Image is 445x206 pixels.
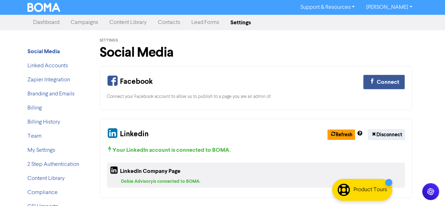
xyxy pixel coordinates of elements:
a: Linked Accounts [27,63,68,69]
a: Contacts [152,15,186,30]
a: Billing History [27,119,60,125]
a: Team [27,133,42,139]
a: Billing [27,105,42,111]
a: Settings [225,15,256,30]
div: Your LinkedIn account is connected to BOMA . [107,146,405,154]
strong: Social Media [27,48,60,55]
div: Connect your Facebook account to allow us to publish to a page you are an admin of. [107,93,405,100]
a: My Settings [27,148,55,153]
div: Linkedin [107,126,148,143]
div: Your Facebook Connection [100,66,413,110]
a: Branding and Emails [27,91,75,97]
div: Your Linkedin and Company Page Connection [100,119,413,198]
a: Dashboard [27,15,65,30]
div: LinkedIn Company Page [110,166,180,178]
a: Social Media [27,49,60,55]
a: [PERSON_NAME] [360,2,418,13]
h1: Social Media [100,44,413,61]
iframe: Chat Widget [410,172,445,206]
button: Refresh [327,129,355,140]
a: Compliance [27,190,58,195]
div: Dobie Advisory is connected to BOMA. [121,178,402,185]
button: Disconnect [368,129,405,140]
a: Campaigns [65,15,104,30]
a: Content Library [104,15,152,30]
span: Settings [100,38,118,43]
a: Zapier Integration [27,77,70,83]
div: Connect [376,78,399,86]
a: Content Library [27,176,65,181]
a: 2 Step Authentication [27,162,79,167]
a: Support & Resources [294,2,360,13]
div: Facebook [107,74,153,90]
img: BOMA Logo [27,3,61,12]
a: Lead Forms [186,15,225,30]
button: Connect [363,75,405,89]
